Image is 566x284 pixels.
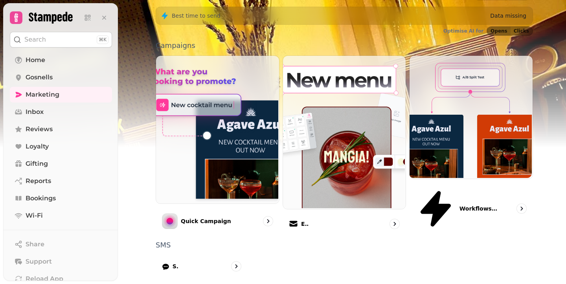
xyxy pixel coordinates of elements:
[10,52,112,68] a: Home
[156,55,279,235] a: Quick CampaignQuick Campaign
[10,236,112,252] button: Share
[26,55,45,65] span: Home
[10,121,112,137] a: Reviews
[181,217,231,225] p: Quick Campaign
[26,257,52,266] span: Support
[301,220,309,228] p: Email
[10,139,112,154] a: Loyalty
[10,254,112,269] button: Support
[26,159,48,169] span: Gifting
[26,90,59,99] span: Marketing
[518,205,526,213] svg: go to
[26,176,51,186] span: Reports
[10,104,112,120] a: Inbox
[156,42,533,49] p: Campaigns
[10,87,112,103] a: Marketing
[514,29,529,33] span: Clicks
[511,27,533,35] button: Clicks
[409,55,532,178] img: Workflows (coming soon)
[26,211,43,220] span: Wi-Fi
[283,55,406,235] a: EmailEmail
[26,240,44,249] span: Share
[10,191,112,206] a: Bookings
[10,208,112,224] a: Wi-Fi
[155,55,278,203] img: Quick Campaign
[172,12,221,20] p: Best time to send
[26,107,44,117] span: Inbox
[26,142,49,151] span: Loyalty
[443,28,483,34] p: Optimise AI for
[391,220,399,228] svg: go to
[156,255,248,278] a: SMS
[24,35,46,44] p: Search
[282,55,405,208] img: Email
[10,156,112,172] a: Gifting
[10,70,112,85] a: Gosnells
[264,217,272,225] svg: go to
[409,55,533,235] a: Workflows (coming soon)Workflows (coming soon)
[26,125,53,134] span: Reviews
[459,205,499,213] p: Workflows (coming soon)
[26,73,53,82] span: Gosnells
[10,173,112,189] a: Reports
[173,262,178,270] p: SMS
[490,12,526,20] p: Data missing
[487,27,511,35] button: Opens
[97,35,108,44] div: ⌘K
[232,262,240,270] svg: go to
[491,29,507,33] span: Opens
[26,194,56,203] span: Bookings
[10,32,112,48] button: Search⌘K
[26,274,63,284] span: Reload App
[156,242,533,249] p: SMS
